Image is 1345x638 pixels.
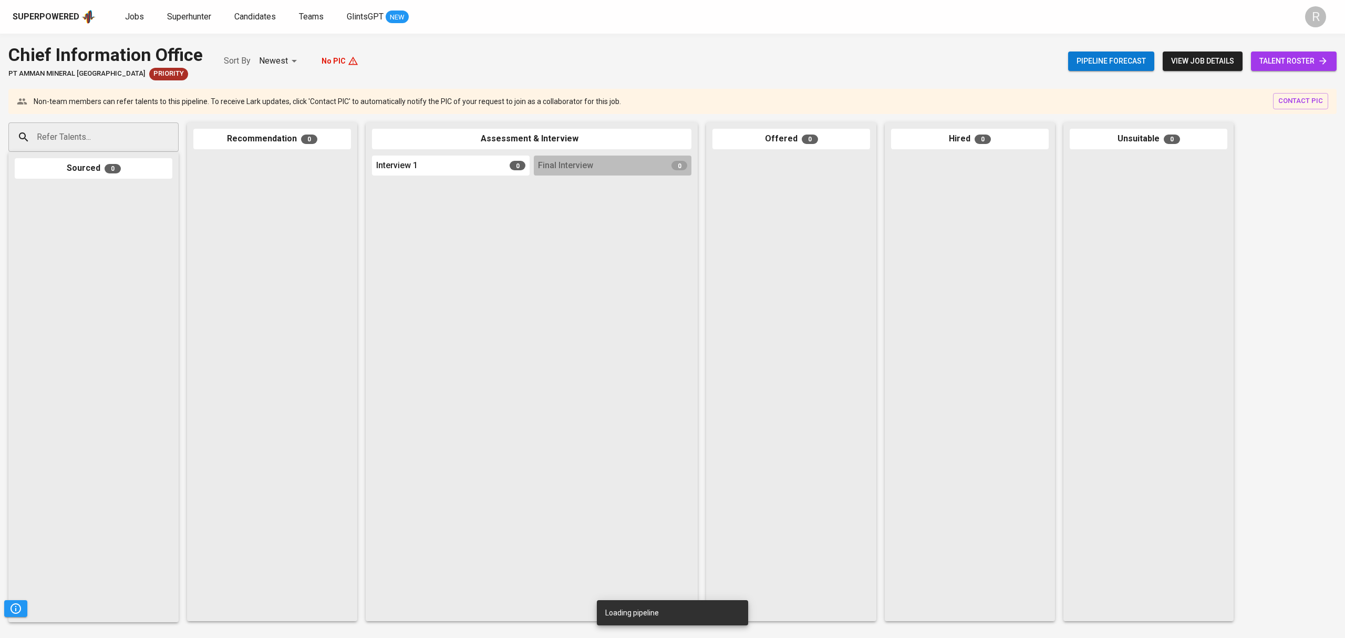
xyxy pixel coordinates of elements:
[802,135,818,144] span: 0
[8,42,203,68] div: Chief Information Office
[1068,52,1154,71] button: Pipeline forecast
[1164,135,1180,144] span: 0
[1278,95,1323,107] span: contact pic
[224,55,251,67] p: Sort By
[15,158,172,179] div: Sourced
[299,11,326,24] a: Teams
[975,135,991,144] span: 0
[259,55,288,67] p: Newest
[347,11,409,24] a: GlintsGPT NEW
[1305,6,1326,27] div: R
[13,11,79,23] div: Superpowered
[1273,93,1328,109] button: contact pic
[510,161,525,170] span: 0
[13,9,96,25] a: Superpoweredapp logo
[386,12,409,23] span: NEW
[105,164,121,173] span: 0
[259,52,301,71] div: Newest
[34,96,621,107] p: Non-team members can refer talents to this pipeline. To receive Lark updates, click 'Contact PIC'...
[1070,129,1227,149] div: Unsuitable
[149,69,188,79] span: Priority
[891,129,1049,149] div: Hired
[347,12,384,22] span: GlintsGPT
[1251,52,1337,71] a: talent roster
[149,68,188,80] div: New Job received from Demand Team
[322,56,346,66] p: No PIC
[8,69,145,79] span: PT Amman Mineral [GEOGRAPHIC_DATA]
[193,129,351,149] div: Recommendation
[167,11,213,24] a: Superhunter
[234,12,276,22] span: Candidates
[1163,52,1243,71] button: view job details
[671,161,687,170] span: 0
[1171,55,1234,68] span: view job details
[301,135,317,144] span: 0
[81,9,96,25] img: app logo
[4,600,27,617] button: Pipeline Triggers
[1077,55,1146,68] span: Pipeline forecast
[234,11,278,24] a: Candidates
[605,603,659,622] div: Loading pipeline
[1259,55,1328,68] span: talent roster
[376,160,418,172] span: Interview 1
[125,11,146,24] a: Jobs
[299,12,324,22] span: Teams
[173,136,175,138] button: Open
[125,12,144,22] span: Jobs
[538,160,593,172] span: Final Interview
[372,129,691,149] div: Assessment & Interview
[167,12,211,22] span: Superhunter
[712,129,870,149] div: Offered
